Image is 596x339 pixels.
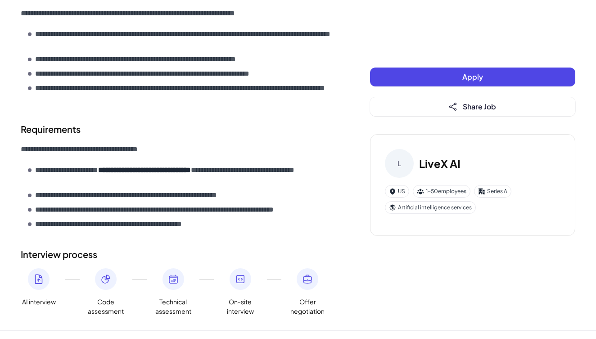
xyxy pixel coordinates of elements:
button: Share Job [370,97,575,116]
div: 1-50 employees [413,185,470,198]
div: Artificial intelligence services [385,201,476,214]
div: Series A [474,185,511,198]
span: Apply [462,72,483,81]
button: Apply [370,68,575,86]
div: US [385,185,409,198]
div: L [385,149,414,178]
span: Code assessment [88,297,124,316]
span: Technical assessment [155,297,191,316]
span: Share Job [463,102,496,111]
span: On-site interview [222,297,258,316]
span: AI interview [22,297,56,307]
span: Offer negotiation [289,297,325,316]
h2: Requirements [21,122,334,136]
h3: LiveX AI [419,155,461,172]
h2: Interview process [21,248,334,261]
